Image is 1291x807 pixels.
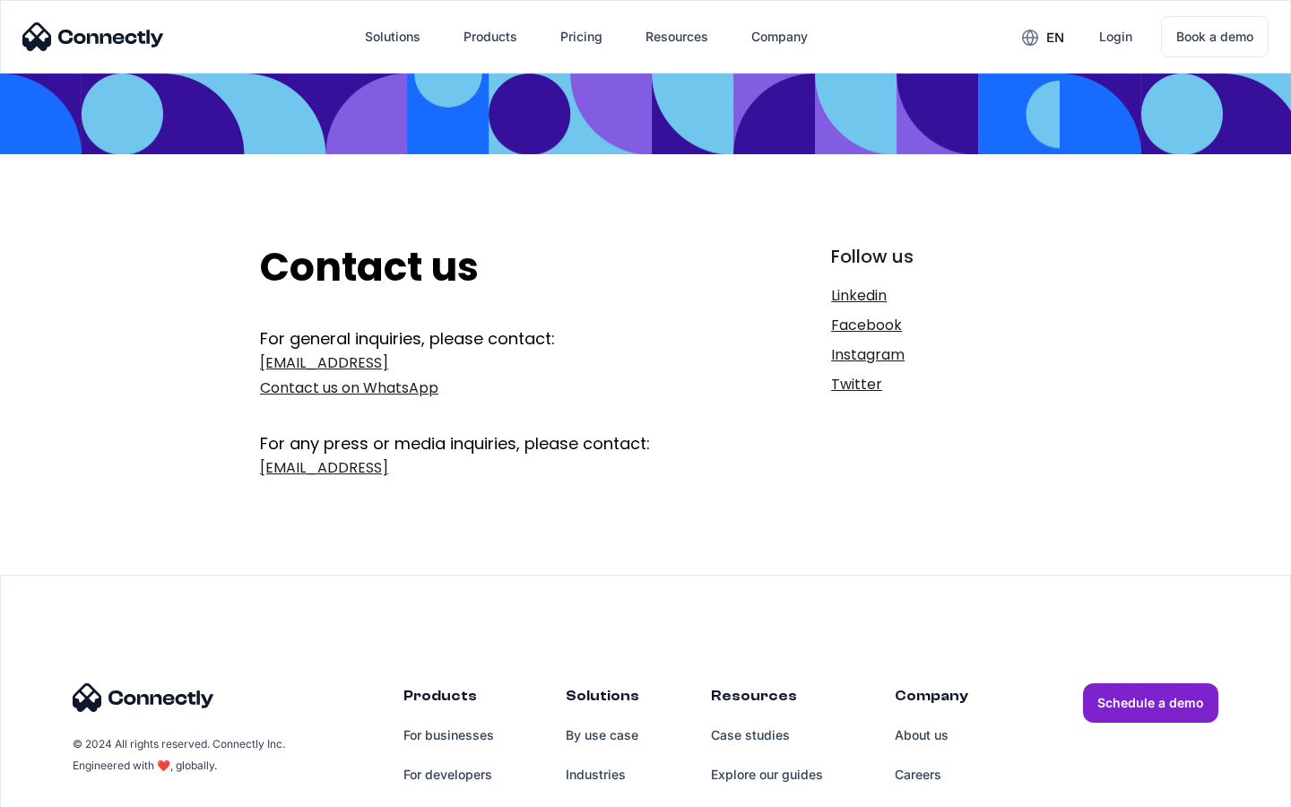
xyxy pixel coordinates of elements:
div: Company [751,24,808,49]
div: For any press or media inquiries, please contact: [260,405,715,456]
aside: Language selected: English [18,776,108,801]
a: Instagram [831,343,1031,368]
div: Login [1099,24,1132,49]
div: en [1046,25,1064,50]
a: Login [1085,15,1147,58]
div: Follow us [831,244,1031,269]
a: Careers [895,755,968,794]
div: Products [403,683,494,716]
a: For developers [403,755,494,794]
a: Explore our guides [711,755,823,794]
a: [EMAIL_ADDRESS]Contact us on WhatsApp [260,351,715,401]
ul: Language list [36,776,108,801]
img: Connectly Logo [73,683,214,712]
a: Case studies [711,716,823,755]
img: Connectly Logo [22,22,164,51]
a: Book a demo [1161,16,1269,57]
h2: Contact us [260,244,715,291]
div: Solutions [365,24,420,49]
a: About us [895,716,968,755]
div: Pricing [560,24,602,49]
div: Solutions [566,683,639,716]
a: Industries [566,755,639,794]
a: Twitter [831,372,1031,397]
a: Facebook [831,313,1031,338]
a: Schedule a demo [1083,683,1218,723]
div: © 2024 All rights reserved. Connectly Inc. Engineered with ❤️, globally. [73,733,288,777]
a: Pricing [546,15,617,58]
div: For general inquiries, please contact: [260,327,715,351]
a: [EMAIL_ADDRESS] [260,456,715,481]
div: Company [895,683,968,716]
div: Resources [645,24,708,49]
a: For businesses [403,716,494,755]
a: By use case [566,716,639,755]
div: Products [464,24,517,49]
a: Linkedin [831,283,1031,308]
div: Resources [711,683,823,716]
